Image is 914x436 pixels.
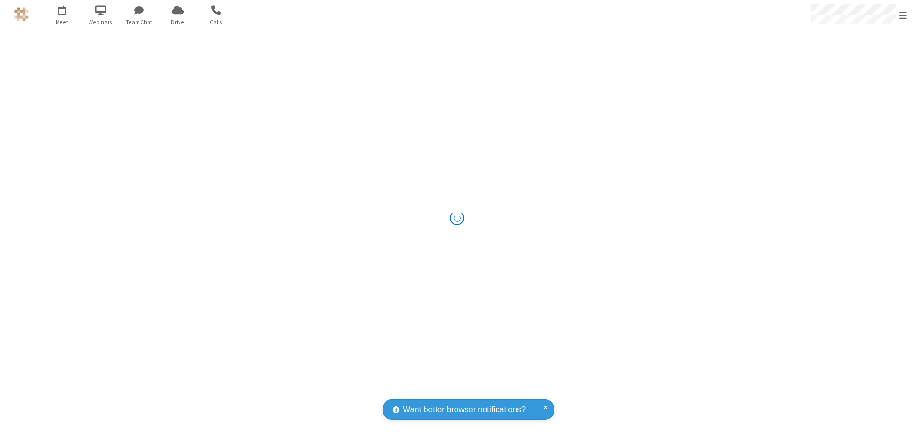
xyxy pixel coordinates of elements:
[403,404,526,416] span: Want better browser notifications?
[199,18,234,27] span: Calls
[14,7,29,21] img: QA Selenium DO NOT DELETE OR CHANGE
[44,18,80,27] span: Meet
[160,18,196,27] span: Drive
[83,18,119,27] span: Webinars
[121,18,157,27] span: Team Chat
